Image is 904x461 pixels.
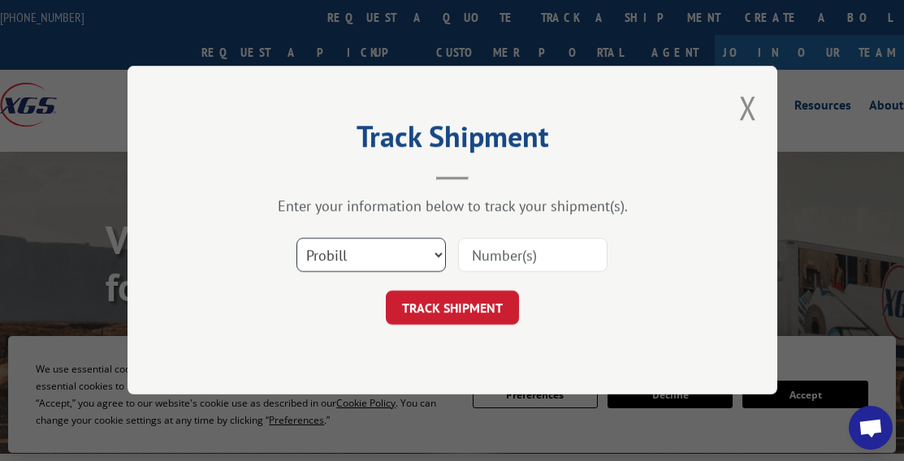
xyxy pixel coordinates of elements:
div: Open chat [849,406,893,450]
input: Number(s) [458,239,608,273]
div: Enter your information below to track your shipment(s). [209,197,696,216]
button: Close modal [739,86,757,129]
button: TRACK SHIPMENT [386,291,519,325]
h2: Track Shipment [209,125,696,156]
